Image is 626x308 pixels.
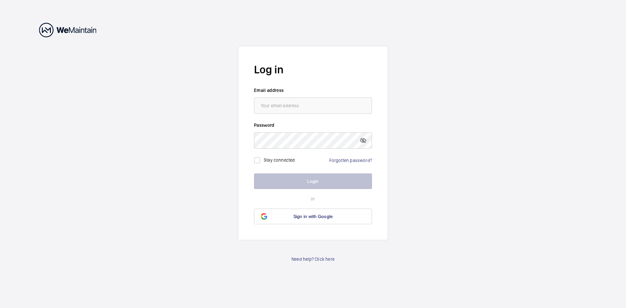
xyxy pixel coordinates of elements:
label: Stay connected [264,157,295,162]
span: Sign in with Google [293,214,333,219]
h2: Log in [254,62,372,77]
label: Email address [254,87,372,94]
button: Login [254,173,372,189]
p: or [254,196,372,202]
input: Your email address [254,97,372,114]
a: Forgotten password? [329,158,372,163]
a: Need help? Click here [291,256,335,262]
label: Password [254,122,372,128]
